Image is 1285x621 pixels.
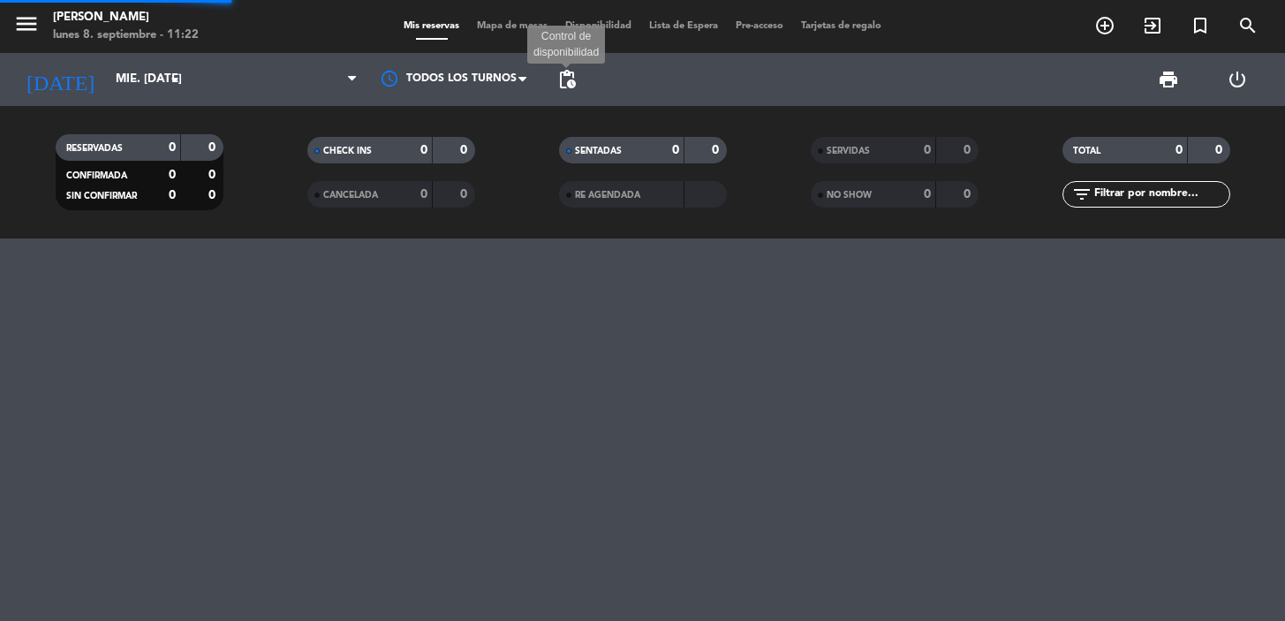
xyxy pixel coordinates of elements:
[164,69,185,90] i: arrow_drop_down
[527,26,605,64] div: Control de disponibilidad
[323,191,378,200] span: CANCELADA
[66,144,123,153] span: RESERVADAS
[1094,15,1115,36] i: add_circle_outline
[1142,15,1163,36] i: exit_to_app
[556,69,578,90] span: pending_actions
[1215,144,1226,156] strong: 0
[727,21,792,31] span: Pre-acceso
[460,188,471,201] strong: 0
[13,11,40,43] button: menu
[53,9,199,27] div: [PERSON_NAME]
[672,144,679,156] strong: 0
[712,144,722,156] strong: 0
[13,60,107,99] i: [DATE]
[1237,15,1259,36] i: search
[208,141,219,154] strong: 0
[1092,185,1229,204] input: Filtrar por nombre...
[169,169,176,181] strong: 0
[1190,15,1211,36] i: turned_in_not
[792,21,890,31] span: Tarjetas de regalo
[66,192,137,201] span: SIN CONFIRMAR
[169,141,176,154] strong: 0
[924,188,931,201] strong: 0
[1073,147,1100,155] span: TOTAL
[420,188,427,201] strong: 0
[1175,144,1183,156] strong: 0
[208,189,219,201] strong: 0
[1227,69,1248,90] i: power_settings_new
[468,21,556,31] span: Mapa de mesas
[575,147,622,155] span: SENTADAS
[395,21,468,31] span: Mis reservas
[169,189,176,201] strong: 0
[208,169,219,181] strong: 0
[1158,69,1179,90] span: print
[924,144,931,156] strong: 0
[53,27,199,44] div: lunes 8. septiembre - 11:22
[827,147,870,155] span: SERVIDAS
[420,144,427,156] strong: 0
[640,21,727,31] span: Lista de Espera
[66,171,127,180] span: CONFIRMADA
[460,144,471,156] strong: 0
[1071,184,1092,205] i: filter_list
[1203,53,1272,106] div: LOG OUT
[575,191,640,200] span: RE AGENDADA
[13,11,40,37] i: menu
[964,188,974,201] strong: 0
[827,191,872,200] span: NO SHOW
[964,144,974,156] strong: 0
[323,147,372,155] span: CHECK INS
